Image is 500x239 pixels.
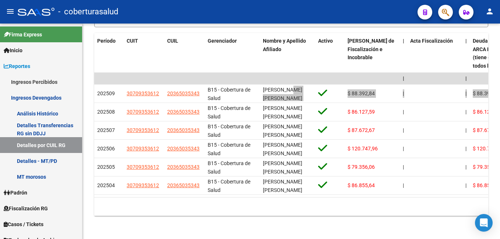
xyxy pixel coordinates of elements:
span: 202508 [97,109,115,115]
span: | [403,75,404,81]
span: 30709353612 [127,146,159,151]
span: [PERSON_NAME] [PERSON_NAME] [263,124,302,138]
span: Inicio [4,46,22,54]
datatable-header-cell: | [462,33,470,74]
datatable-header-cell: Nombre y Apellido Afiliado [260,33,315,74]
span: $ 86.127,59 [348,109,375,115]
span: Acta Fiscalización [410,38,453,44]
span: 202505 [97,164,115,170]
datatable-header-cell: Período [94,33,124,74]
span: $ 86.855,64 [473,182,500,188]
span: [PERSON_NAME] [PERSON_NAME] [263,87,302,101]
span: $ 87.672,67 [473,127,500,133]
span: Casos / Tickets [4,220,43,228]
span: $ 86.855,64 [348,182,375,188]
span: B15 - Cobertura de Salud [208,179,250,193]
span: Firma Express [4,31,42,39]
mat-icon: menu [6,7,15,16]
span: 20365035343 [167,109,200,115]
span: | [465,109,466,115]
datatable-header-cell: Activo [315,33,345,74]
span: $ 79.356,06 [473,164,500,170]
span: 30709353612 [127,182,159,188]
span: B15 - Cobertura de Salud [208,105,250,119]
span: 30709353612 [127,109,159,115]
span: [PERSON_NAME] [PERSON_NAME] [263,142,302,156]
span: | [465,90,466,96]
span: Padrón [4,189,27,197]
span: 202507 [97,127,115,133]
span: | [465,164,466,170]
span: [PERSON_NAME] [PERSON_NAME] [263,160,302,175]
span: $ 79.356,06 [348,164,375,170]
datatable-header-cell: CUIL [164,33,205,74]
span: [PERSON_NAME] de Fiscalización e Incobrable [348,38,394,61]
span: | [403,109,404,115]
datatable-header-cell: Deuda Bruta Neto de Fiscalización e Incobrable [345,33,400,74]
span: | [465,127,466,133]
span: Período [97,38,116,44]
div: Open Intercom Messenger [475,214,493,232]
datatable-header-cell: Acta Fiscalización [407,33,462,74]
span: Nombre y Apellido Afiliado [263,38,306,52]
span: 20365035343 [167,90,200,96]
span: - coberturasalud [58,4,118,20]
span: 20365035343 [167,146,200,151]
span: $ 88.392,84 [473,90,500,96]
span: Activo [318,38,333,44]
mat-icon: person [485,7,494,16]
span: 30709353612 [127,164,159,170]
span: $ 120.747,96 [348,146,378,151]
span: | [465,38,467,44]
span: B15 - Cobertura de Salud [208,160,250,175]
span: Gerenciador [208,38,237,44]
span: [PERSON_NAME] [PERSON_NAME] [263,105,302,119]
span: 202506 [97,146,115,151]
span: 30709353612 [127,90,159,96]
datatable-header-cell: | [400,33,407,74]
span: | [403,38,404,44]
span: | [403,127,404,133]
span: | [403,182,404,188]
datatable-header-cell: Gerenciador [205,33,260,74]
span: | [465,146,466,151]
span: B15 - Cobertura de Salud [208,87,250,101]
span: Reportes [4,62,30,70]
span: 20365035343 [167,182,200,188]
span: | [403,164,404,170]
span: 202509 [97,90,115,96]
span: [PERSON_NAME] [PERSON_NAME] [263,179,302,193]
span: B15 - Cobertura de Salud [208,124,250,138]
span: B15 - Cobertura de Salud [208,142,250,156]
span: 20365035343 [167,164,200,170]
span: | [465,182,466,188]
span: 20365035343 [167,127,200,133]
span: $ 88.392,84 [348,90,375,96]
span: $ 87.672,67 [348,127,375,133]
span: $ 86.127,59 [473,109,500,115]
datatable-header-cell: CUIT [124,33,164,74]
span: | [403,90,404,96]
span: | [465,75,467,81]
span: Fiscalización RG [4,204,48,213]
span: CUIT [127,38,138,44]
span: CUIL [167,38,178,44]
span: 202504 [97,182,115,188]
span: 30709353612 [127,127,159,133]
span: | [403,146,404,151]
